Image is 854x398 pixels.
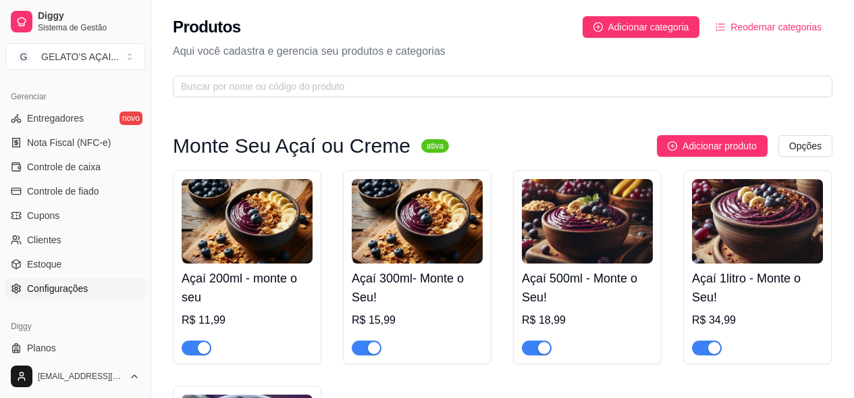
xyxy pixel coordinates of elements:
[5,132,145,153] a: Nota Fiscal (NFC-e)
[5,107,145,129] a: Entregadoresnovo
[5,278,145,299] a: Configurações
[716,22,725,32] span: ordered-list
[5,156,145,178] a: Controle de caixa
[421,139,449,153] sup: ativa
[692,312,823,328] div: R$ 34,99
[173,43,832,59] p: Aqui você cadastra e gerencia seu produtos e categorias
[593,22,603,32] span: plus-circle
[27,233,61,247] span: Clientes
[522,179,653,264] img: product-image
[17,50,30,64] span: G
[789,139,822,153] span: Opções
[173,138,410,154] h3: Monte Seu Açaí ou Creme
[692,269,823,307] h4: Açaí 1litro - Monte o Seu!
[5,180,145,202] a: Controle de fiado
[5,253,145,275] a: Estoque
[173,16,241,38] h2: Produtos
[683,139,757,153] span: Adicionar produto
[583,16,700,38] button: Adicionar categoria
[181,79,813,94] input: Buscar por nome ou código do produto
[182,312,313,328] div: R$ 11,99
[522,269,653,307] h4: Açaí 500ml - Monte o Seu!
[5,229,145,251] a: Clientes
[5,360,145,393] button: [EMAIL_ADDRESS][DOMAIN_NAME]
[608,20,689,34] span: Adicionar categoria
[522,312,653,328] div: R$ 18,99
[778,135,832,157] button: Opções
[182,179,313,264] img: product-image
[5,43,145,70] button: Select a team
[27,257,61,271] span: Estoque
[5,86,145,107] div: Gerenciar
[27,160,101,174] span: Controle de caixa
[27,282,88,295] span: Configurações
[352,179,483,264] img: product-image
[352,312,483,328] div: R$ 15,99
[38,22,140,33] span: Sistema de Gestão
[5,316,145,337] div: Diggy
[352,269,483,307] h4: Açaí 300ml- Monte o Seu!
[730,20,822,34] span: Reodernar categorias
[27,209,59,222] span: Cupons
[182,269,313,307] h4: Açaí 200ml - monte o seu
[41,50,119,64] div: GELATO'S AÇAI ...
[5,5,145,38] a: DiggySistema de Gestão
[5,205,145,226] a: Cupons
[705,16,832,38] button: Reodernar categorias
[27,111,84,125] span: Entregadores
[668,141,677,151] span: plus-circle
[5,337,145,359] a: Planos
[692,179,823,264] img: product-image
[27,136,111,149] span: Nota Fiscal (NFC-e)
[27,341,56,355] span: Planos
[38,10,140,22] span: Diggy
[27,184,99,198] span: Controle de fiado
[657,135,768,157] button: Adicionar produto
[38,371,124,382] span: [EMAIL_ADDRESS][DOMAIN_NAME]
